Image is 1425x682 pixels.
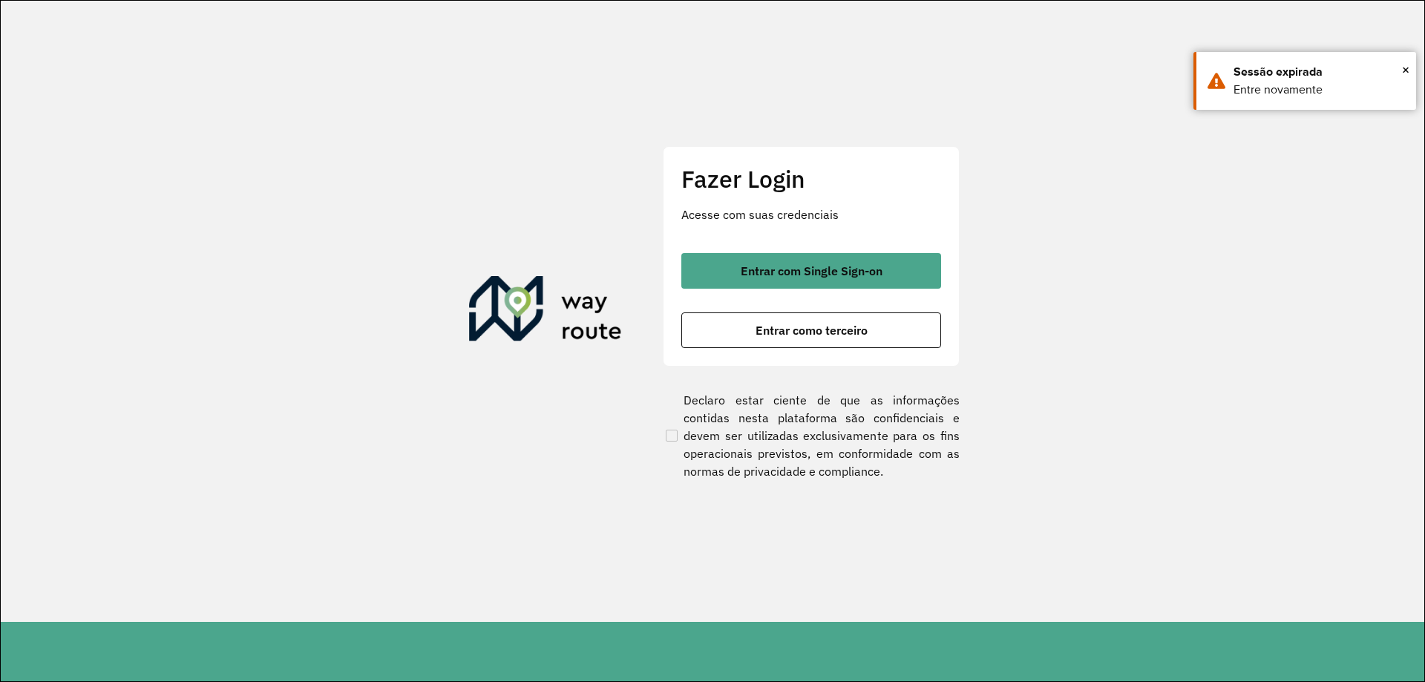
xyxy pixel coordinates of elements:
p: Acesse com suas credenciais [681,206,941,223]
div: Sessão expirada [1234,63,1405,81]
img: Roteirizador AmbevTech [469,276,622,347]
span: Entrar com Single Sign-on [741,265,882,277]
button: Close [1402,59,1409,81]
h2: Fazer Login [681,165,941,193]
button: button [681,253,941,289]
span: × [1402,59,1409,81]
div: Entre novamente [1234,81,1405,99]
button: button [681,312,941,348]
span: Entrar como terceiro [756,324,868,336]
label: Declaro estar ciente de que as informações contidas nesta plataforma são confidenciais e devem se... [663,391,960,480]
